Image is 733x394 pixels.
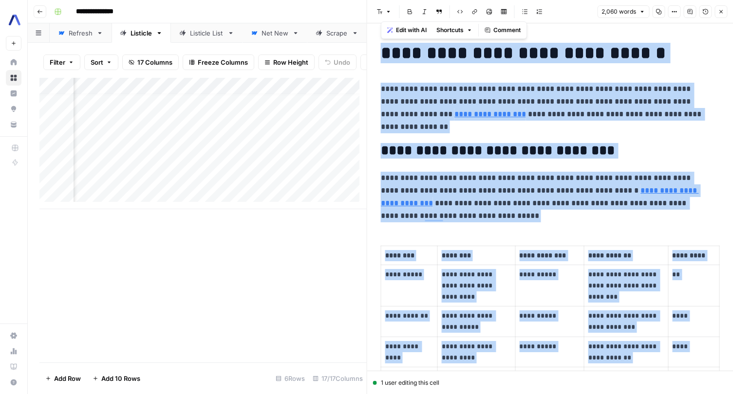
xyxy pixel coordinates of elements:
[493,26,521,35] span: Comment
[137,57,172,67] span: 17 Columns
[334,57,350,67] span: Undo
[131,28,152,38] div: Listicle
[6,328,21,343] a: Settings
[84,54,118,70] button: Sort
[396,26,427,35] span: Edit with AI
[273,57,308,67] span: Row Height
[319,54,357,70] button: Undo
[597,5,649,18] button: 2,060 words
[6,117,21,132] a: Your Data
[6,11,23,29] img: AssemblyAI Logo
[43,54,80,70] button: Filter
[601,7,636,16] span: 2,060 words
[6,8,21,32] button: Workspace: AssemblyAI
[6,101,21,117] a: Opportunities
[6,86,21,101] a: Insights
[190,28,224,38] div: Listicle List
[307,23,367,43] a: Scrape
[112,23,171,43] a: Listicle
[91,57,103,67] span: Sort
[373,378,728,387] div: 1 user editing this cell
[39,371,87,386] button: Add Row
[50,23,112,43] a: Refresh
[432,24,476,36] button: Shortcuts
[171,23,243,43] a: Listicle List
[6,70,21,86] a: Browse
[183,54,254,70] button: Freeze Columns
[198,57,248,67] span: Freeze Columns
[54,374,81,383] span: Add Row
[481,24,525,36] button: Comment
[122,54,179,70] button: 17 Columns
[69,28,93,38] div: Refresh
[87,371,146,386] button: Add 10 Rows
[326,28,348,38] div: Scrape
[383,24,431,36] button: Edit with AI
[262,28,288,38] div: Net New
[6,343,21,359] a: Usage
[6,375,21,390] button: Help + Support
[436,26,464,35] span: Shortcuts
[272,371,309,386] div: 6 Rows
[6,359,21,375] a: Learning Hub
[101,374,140,383] span: Add 10 Rows
[309,371,367,386] div: 17/17 Columns
[243,23,307,43] a: Net New
[50,57,65,67] span: Filter
[6,54,21,70] a: Home
[258,54,315,70] button: Row Height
